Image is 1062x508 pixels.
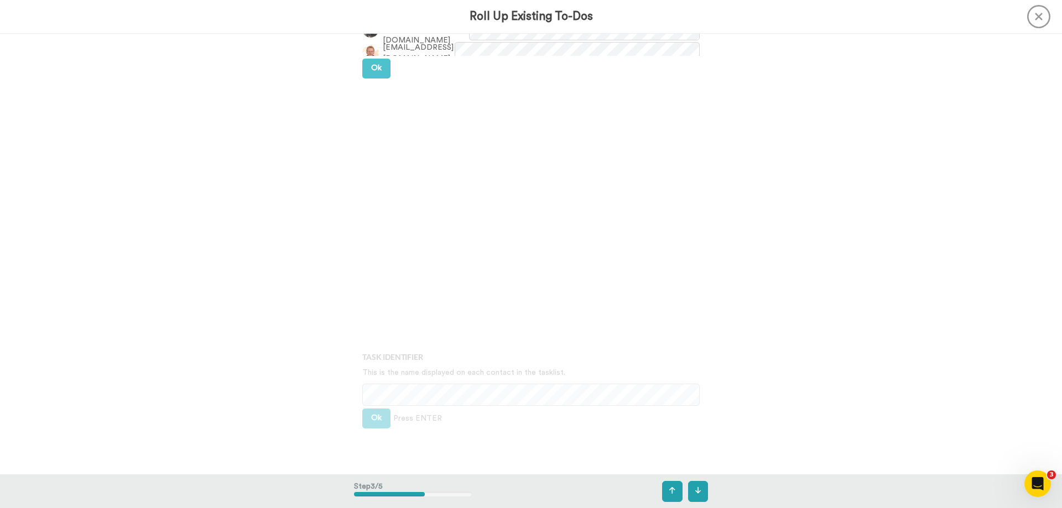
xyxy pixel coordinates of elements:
div: Step 3 / 5 [354,475,472,507]
h3: Roll Up Existing To-Dos [470,10,593,23]
button: Ok [362,409,391,428]
p: This is the name displayed on each contact in the tasklist. [362,367,700,378]
iframe: Intercom live chat [1024,470,1051,497]
span: Press ENTER [393,413,442,424]
span: Ok [371,414,382,422]
span: 3 [1047,470,1056,479]
h4: Task Identifier [362,353,700,361]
